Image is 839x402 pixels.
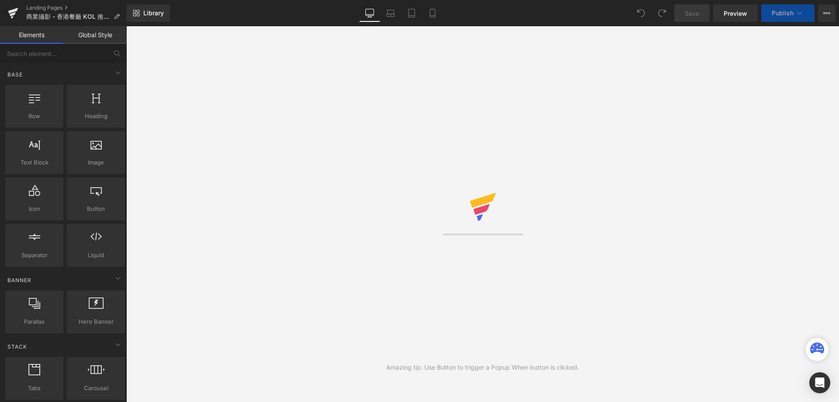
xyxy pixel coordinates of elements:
span: Liquid [69,251,122,260]
button: Publish [761,4,815,22]
span: Base [7,70,24,79]
span: Carousel [69,384,122,393]
a: Mobile [422,4,443,22]
a: New Library [127,4,170,22]
span: Banner [7,276,32,284]
span: Heading [69,112,122,121]
span: Hero Banner [69,317,122,326]
span: Tabs [8,384,61,393]
span: Image [69,158,122,167]
span: Icon [8,204,61,213]
span: Stack [7,343,28,351]
a: Tablet [401,4,422,22]
button: Undo [632,4,650,22]
a: Laptop [380,4,401,22]
span: Publish [772,10,794,17]
a: Desktop [359,4,380,22]
span: Preview [724,9,747,18]
div: Open Intercom Messenger [809,372,830,393]
span: Separator [8,251,61,260]
span: Library [143,9,164,17]
a: Landing Pages [26,4,127,11]
span: Button [69,204,122,213]
div: Amazing tip: Use Button to trigger a Popup When button is clicked. [386,363,579,372]
a: Preview [713,4,758,22]
span: Row [8,112,61,121]
span: Parallax [8,317,61,326]
a: Global Style [63,26,127,44]
button: Redo [653,4,671,22]
button: More [818,4,836,22]
span: 商業攝影 - 香港餐廳 KOL 推廣中心 Food Bloggers [26,13,110,20]
span: Save [685,9,699,18]
span: Text Block [8,158,61,167]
